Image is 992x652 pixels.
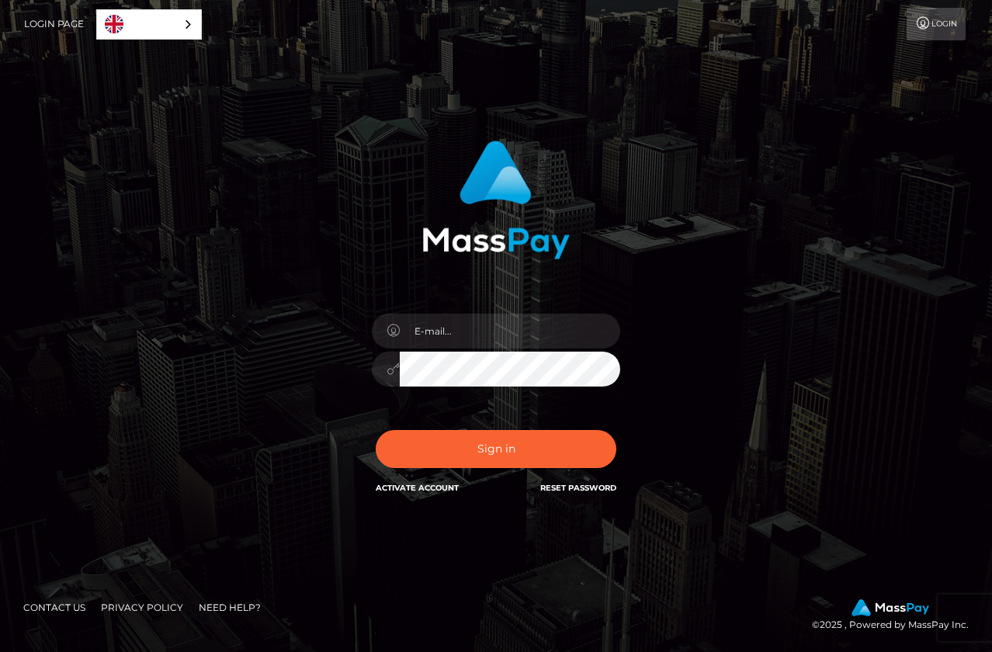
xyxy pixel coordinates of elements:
div: Language [96,9,202,40]
a: Privacy Policy [95,595,189,619]
button: Sign in [376,430,616,468]
a: Contact Us [17,595,92,619]
aside: Language selected: English [96,9,202,40]
img: MassPay [852,599,929,616]
a: Activate Account [376,483,459,493]
a: English [97,10,201,39]
img: MassPay Login [422,140,570,259]
a: Need Help? [193,595,267,619]
div: © 2025 , Powered by MassPay Inc. [812,599,980,633]
input: E-mail... [400,314,620,349]
a: Login [907,8,966,40]
a: Reset Password [540,483,616,493]
a: Login Page [24,8,84,40]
